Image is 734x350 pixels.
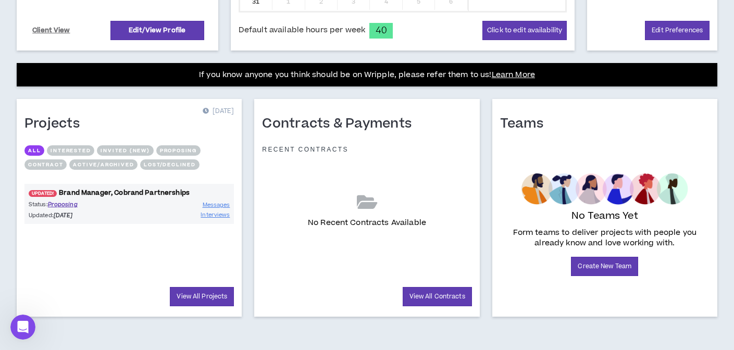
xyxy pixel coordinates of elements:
span: Proposing [48,201,78,208]
p: Form teams to deliver projects with people you already know and love working with. [504,228,705,248]
button: Interested [47,145,94,156]
button: Active/Archived [69,159,138,170]
span: Messages [203,201,230,209]
button: Lost/Declined [140,159,199,170]
a: Learn More [492,69,535,80]
div: Hi all - I'm new to the platform and trying to get a better sense of timing on a potential projec... [46,66,192,168]
h1: Contracts & Payments [262,116,419,132]
button: Proposing [156,145,201,156]
a: Create New Team [571,257,638,276]
p: Recent Contracts [262,145,349,154]
button: Contract [24,159,67,170]
h1: Operator [51,10,88,18]
a: View All Contracts [403,287,472,306]
textarea: Message… [9,248,200,266]
a: Messages [203,200,230,210]
span: Default available hours per week [239,24,365,36]
a: Edit Preferences [645,21,710,40]
a: Edit/View Profile [110,21,204,40]
button: Send a message… [179,266,195,283]
h1: Teams [500,116,551,132]
a: Interviews [201,210,230,220]
h1: Projects [24,116,88,132]
p: No Teams Yet [571,209,638,223]
a: View All Projects [170,287,234,306]
button: Click to edit availability [482,21,567,40]
div: Close [183,4,202,23]
button: go back [7,4,27,24]
p: No Recent Contracts Available [308,217,426,229]
button: Invited (new) [97,145,153,156]
div: Hi all - I'm new to the platform and trying to get a better sense of timing on a potential projec... [38,60,200,174]
p: [DATE] [203,106,234,117]
img: empty [521,173,688,205]
p: Status: [29,200,129,209]
iframe: Intercom live chat [10,315,35,340]
button: All [24,145,44,156]
p: If you know anyone you think should be on Wripple, please refer them to us! [199,69,535,81]
p: Updated: [29,211,129,220]
button: Gif picker [33,270,41,279]
a: Client View [31,21,72,40]
a: UPDATED!Brand Manager, Cobrand Partnerships [24,188,234,198]
button: Emoji picker [16,270,24,279]
span: UPDATED! [29,190,57,197]
button: Home [163,4,183,24]
span: Interviews [201,211,230,219]
button: Upload attachment [49,270,58,279]
i: [DATE] [54,211,73,219]
div: Andre says… [8,60,200,187]
img: Profile image for Operator [30,6,46,22]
